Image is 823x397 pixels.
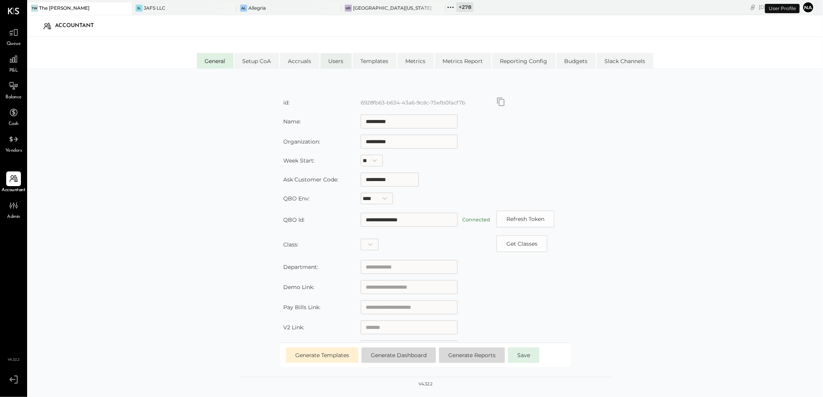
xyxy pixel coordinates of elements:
[0,171,27,194] a: Accountant
[492,53,556,68] li: Reporting Config
[283,324,304,331] label: V2 Link:
[0,198,27,221] a: Admin
[283,241,298,248] label: Class:
[283,216,305,223] label: QBO Id:
[248,5,266,11] div: Allegria
[462,217,490,222] label: Connected
[517,352,530,359] span: Save
[0,132,27,154] a: Vendors
[597,53,654,68] li: Slack Channels
[353,5,432,11] div: [GEOGRAPHIC_DATA][US_STATE]
[136,5,143,12] div: JL
[456,2,473,12] div: + 278
[197,53,234,68] li: General
[7,214,20,221] span: Admin
[802,1,814,14] button: Na
[361,99,465,106] label: 6928fb63-b634-43a6-9cdc-75efb0facf7b
[5,94,22,101] span: Balance
[234,53,279,68] li: Setup CoA
[295,352,349,359] span: Generate Templates
[0,105,27,128] a: Cash
[283,195,310,202] label: QBO Env:
[362,347,436,363] button: Generate Dashboard
[765,4,800,13] div: User Profile
[283,99,289,106] label: id:
[39,5,90,11] div: The [PERSON_NAME]
[283,176,338,183] label: Ask Customer Code:
[435,53,491,68] li: Metrics Report
[286,347,358,363] button: Generate Templates
[371,352,427,359] span: Generate Dashboard
[280,53,320,68] li: Accruals
[398,53,434,68] li: Metrics
[508,347,539,363] button: Save
[7,41,21,48] span: Queue
[283,264,318,270] label: Department:
[31,5,38,12] div: TW
[556,53,596,68] li: Budgets
[0,52,27,74] a: P&L
[0,25,27,48] a: Queue
[9,67,18,74] span: P&L
[283,284,314,291] label: Demo Link:
[240,5,247,12] div: Al
[759,3,800,11] div: [DATE]
[55,20,102,32] div: Accountant
[496,210,554,228] button: Refresh Token
[320,53,352,68] li: Users
[439,347,505,363] button: Generate Reports
[283,304,320,311] label: Pay Bills Link:
[353,53,397,68] li: Templates
[345,5,352,12] div: Uo
[418,381,432,387] div: v 4.32.2
[9,121,19,128] span: Cash
[2,187,26,194] span: Accountant
[448,352,496,359] span: Generate Reports
[0,79,27,101] a: Balance
[496,235,548,252] button: Copy id
[496,97,506,106] button: Copy id
[749,3,757,11] div: copy link
[283,138,320,145] label: Organization:
[144,5,165,11] div: JAFS LLC
[5,147,22,154] span: Vendors
[283,118,301,125] label: Name:
[283,157,315,164] label: Week Start:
